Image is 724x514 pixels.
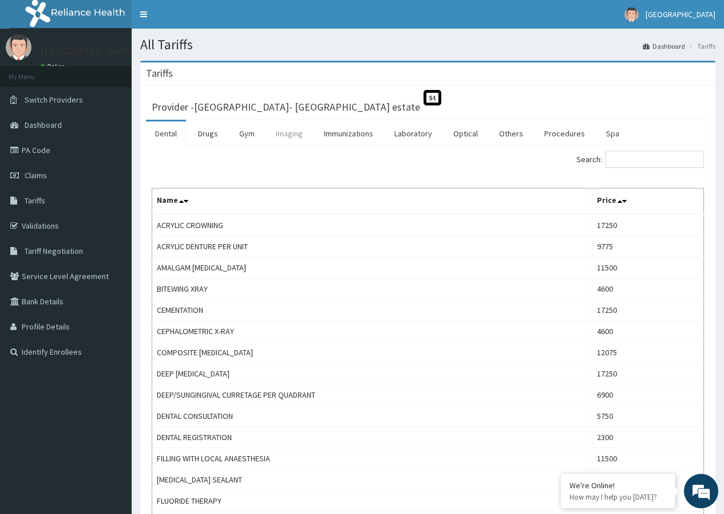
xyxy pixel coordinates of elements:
[152,342,592,363] td: COMPOSITE [MEDICAL_DATA]
[686,41,715,51] li: Tariffs
[592,406,703,427] td: 5750
[592,321,703,342] td: 4600
[152,236,592,257] td: ACRYLIC DENTURE PER UNIT
[152,363,592,384] td: DEEP [MEDICAL_DATA]
[25,170,47,181] span: Claims
[25,195,45,206] span: Tariffs
[152,300,592,321] td: CEMENTATION
[624,7,639,22] img: User Image
[25,246,83,256] span: Tariff Negotiation
[25,95,83,105] span: Switch Providers
[152,278,592,300] td: BITEWING XRAY
[444,121,487,146] a: Optical
[152,406,592,427] td: DENTAL CONSULTATION
[385,121,441,146] a: Laboratory
[40,62,68,70] a: Online
[140,37,715,52] h1: All Tariffs
[146,68,173,79] h3: Tariffs
[592,189,703,215] th: Price
[592,363,703,384] td: 17250
[576,151,704,168] label: Search:
[535,121,594,146] a: Procedures
[592,427,703,448] td: 2300
[6,34,31,60] img: User Image
[592,236,703,257] td: 9775
[146,121,186,146] a: Dental
[152,321,592,342] td: CEPHALOMETRIC X-RAY
[646,9,715,19] span: [GEOGRAPHIC_DATA]
[569,492,667,502] p: How may I help you today?
[592,342,703,363] td: 12075
[152,384,592,406] td: DEEP/SUNGINGIVAL CURRETAGE PER QUADRANT
[606,151,704,168] input: Search:
[592,214,703,236] td: 17250
[592,257,703,278] td: 11500
[152,102,420,112] h3: Provider - [GEOGRAPHIC_DATA]- [GEOGRAPHIC_DATA] estate
[592,384,703,406] td: 6900
[569,480,667,491] div: We're Online!
[424,90,441,105] span: St
[597,121,628,146] a: Spa
[152,491,592,512] td: FLUORIDE THERAPY
[592,278,703,300] td: 4600
[152,214,592,236] td: ACRYLIC CROWNING
[152,257,592,278] td: AMALGAM [MEDICAL_DATA]
[230,121,264,146] a: Gym
[189,121,227,146] a: Drugs
[592,448,703,469] td: 11500
[592,300,703,321] td: 17250
[152,427,592,448] td: DENTAL REGISTRATION
[490,121,532,146] a: Others
[267,121,312,146] a: Imaging
[152,448,592,469] td: FILLING WITH LOCAL ANAESTHESIA
[152,469,592,491] td: [MEDICAL_DATA] SEALANT
[315,121,382,146] a: Immunizations
[592,469,703,491] td: 6900
[25,120,62,130] span: Dashboard
[40,46,134,57] p: [GEOGRAPHIC_DATA]
[643,41,685,51] a: Dashboard
[152,189,592,215] th: Name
